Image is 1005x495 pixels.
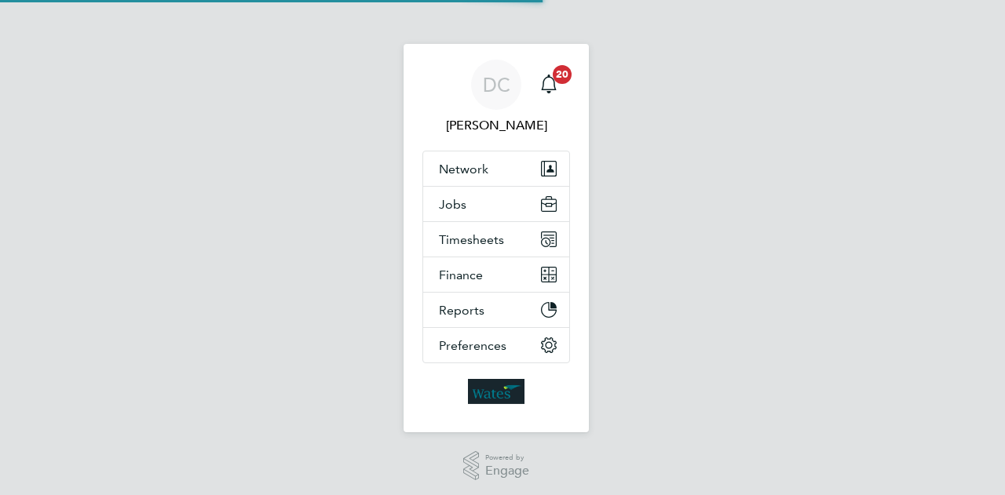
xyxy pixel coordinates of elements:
[468,379,524,404] img: wates-logo-retina.png
[439,338,506,353] span: Preferences
[423,328,569,362] button: Preferences
[422,60,570,135] a: DC[PERSON_NAME]
[533,60,565,110] a: 20
[463,451,530,481] a: Powered byEngage
[553,65,572,84] span: 20
[439,197,466,212] span: Jobs
[422,116,570,135] span: Daisy Cadman
[423,293,569,327] button: Reports
[439,268,483,282] span: Finance
[423,257,569,292] button: Finance
[422,379,570,404] a: Go to home page
[439,232,504,247] span: Timesheets
[485,464,529,478] span: Engage
[423,222,569,257] button: Timesheets
[404,44,589,432] nav: Main navigation
[423,187,569,221] button: Jobs
[423,151,569,186] button: Network
[485,451,529,464] span: Powered by
[439,303,484,318] span: Reports
[483,75,510,95] span: DC
[439,162,488,177] span: Network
